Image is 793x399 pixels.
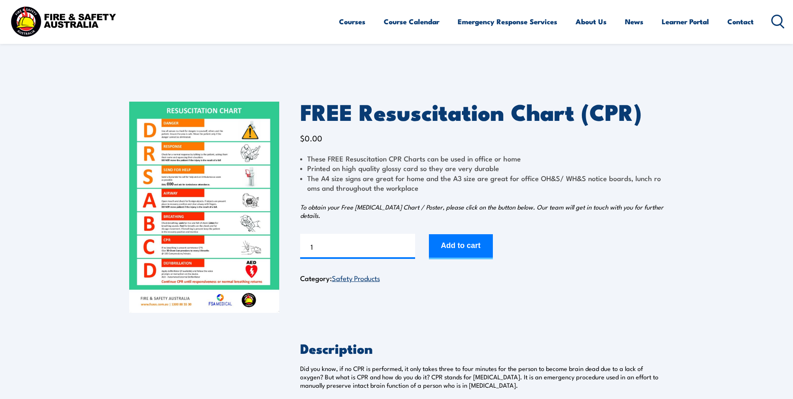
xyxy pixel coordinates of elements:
h1: FREE Resuscitation Chart (CPR) [300,102,664,121]
li: Printed on high quality glossy card so they are very durable [300,163,664,173]
em: To obtain your Free [MEDICAL_DATA] Chart / Poster, please click on the button below. Our team wil... [300,202,663,220]
a: About Us [576,10,607,33]
button: Add to cart [429,234,493,259]
a: Emergency Response Services [458,10,557,33]
a: Safety Products [332,273,380,283]
p: Did you know, if no CPR is performed, it only takes three to four minutes for the person to becom... [300,364,664,389]
a: Learner Portal [662,10,709,33]
bdi: 0.00 [300,132,322,143]
span: $ [300,132,305,143]
li: The A4 size signs are great for home and the A3 size are great for office OH&S/ WH&S notice board... [300,173,664,193]
a: Courses [339,10,365,33]
input: Product quantity [300,234,415,259]
h2: Description [300,342,664,354]
span: Category: [300,273,380,283]
li: These FREE Resuscitation CPR Charts can be used in office or home [300,153,664,163]
a: News [625,10,643,33]
a: Contact [727,10,754,33]
a: Course Calendar [384,10,439,33]
img: FREE Resuscitation Chart - What are the 7 steps to CPR? [129,102,279,313]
